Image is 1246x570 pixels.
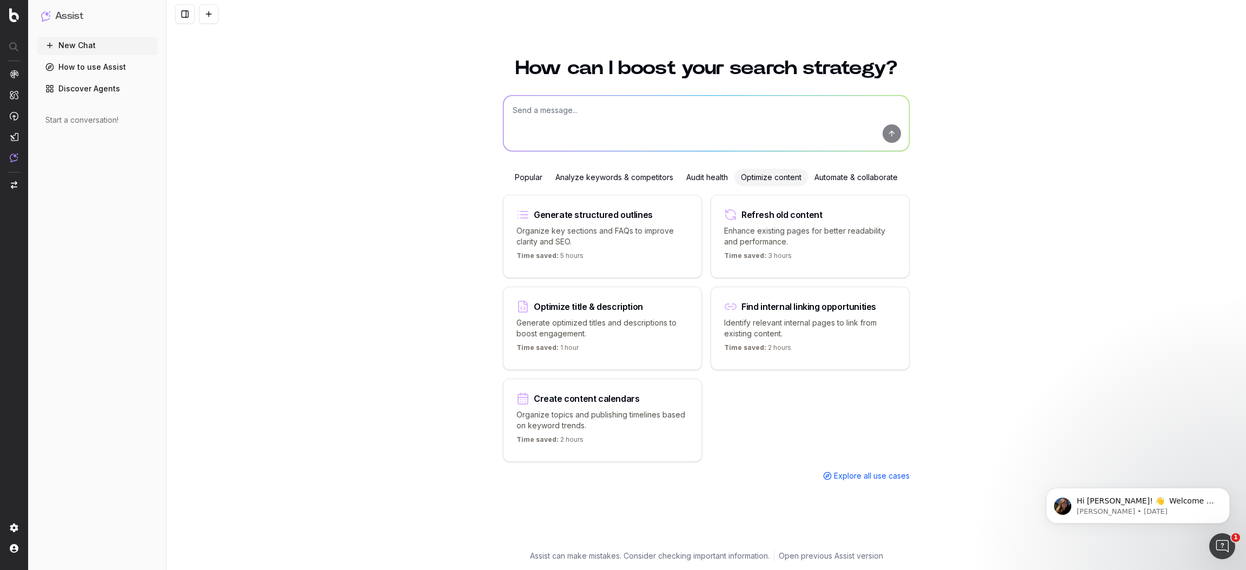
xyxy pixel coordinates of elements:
[516,435,559,443] span: Time saved:
[1231,533,1240,542] span: 1
[834,470,910,481] span: Explore all use cases
[516,251,584,264] p: 5 hours
[741,302,876,311] div: Find internal linking opportunities
[37,37,157,54] button: New Chat
[1030,465,1246,541] iframe: Intercom notifications message
[41,9,153,24] button: Assist
[41,11,51,21] img: Assist
[508,169,549,186] div: Popular
[516,409,688,431] p: Organize topics and publishing timelines based on keyword trends.
[549,169,680,186] div: Analyze keywords & competitors
[808,169,904,186] div: Automate & collaborate
[823,470,910,481] a: Explore all use cases
[1209,533,1235,559] iframe: Intercom live chat
[724,317,896,339] p: Identify relevant internal pages to link from existing content.
[724,226,896,247] p: Enhance existing pages for better readability and performance.
[516,343,559,352] span: Time saved:
[10,523,18,532] img: Setting
[779,551,883,561] a: Open previous Assist version
[516,343,579,356] p: 1 hour
[724,343,766,352] span: Time saved:
[534,210,653,219] div: Generate structured outlines
[503,58,910,78] h1: How can I boost your search strategy?
[516,317,688,339] p: Generate optimized titles and descriptions to boost engagement.
[37,58,157,76] a: How to use Assist
[11,181,17,189] img: Switch project
[530,551,770,561] p: Assist can make mistakes. Consider checking important information.
[724,251,792,264] p: 3 hours
[10,153,18,162] img: Assist
[10,70,18,78] img: Analytics
[55,9,83,24] h1: Assist
[724,251,766,260] span: Time saved:
[734,169,808,186] div: Optimize content
[37,80,157,97] a: Discover Agents
[516,226,688,247] p: Organize key sections and FAQs to improve clarity and SEO.
[516,251,559,260] span: Time saved:
[534,394,639,403] div: Create content calendars
[10,90,18,100] img: Intelligence
[724,343,791,356] p: 2 hours
[45,115,149,125] div: Start a conversation!
[9,8,19,22] img: Botify logo
[741,210,822,219] div: Refresh old content
[516,435,584,448] p: 2 hours
[10,132,18,141] img: Studio
[10,544,18,553] img: My account
[680,169,734,186] div: Audit health
[10,111,18,121] img: Activation
[534,302,643,311] div: Optimize title & description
